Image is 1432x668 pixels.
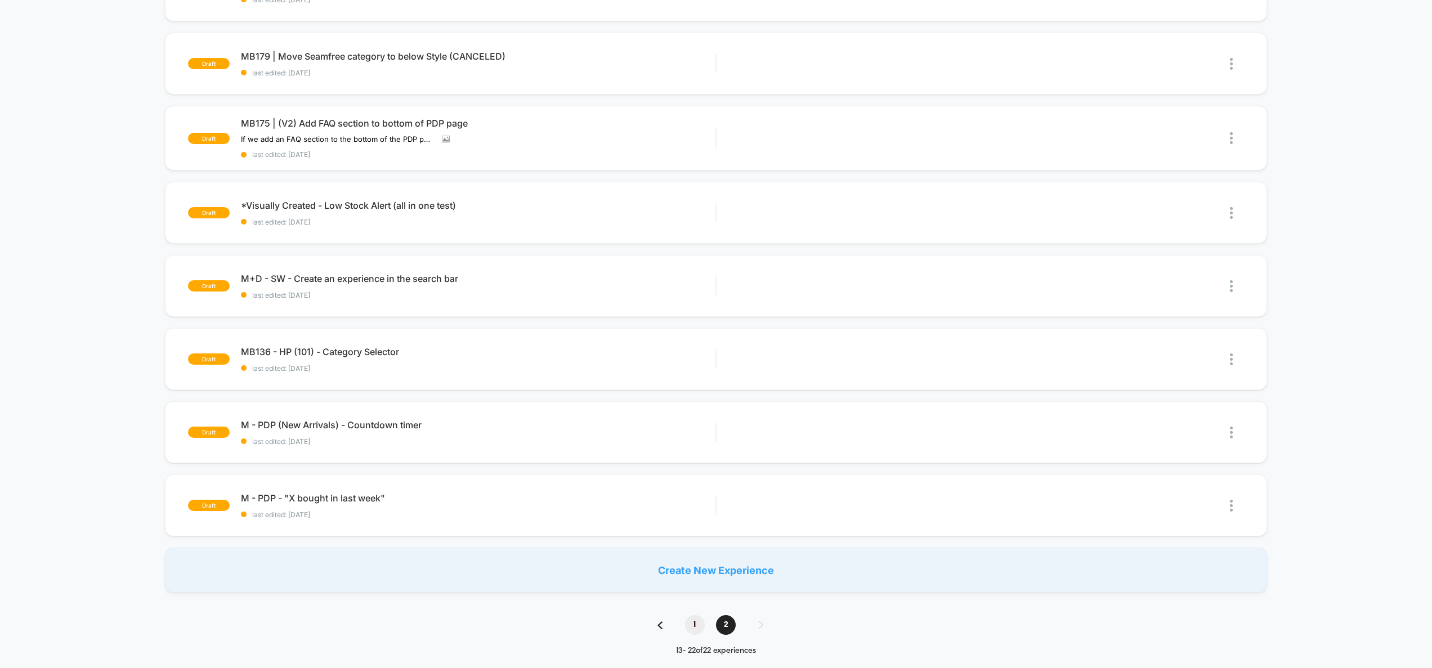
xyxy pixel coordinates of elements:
[241,118,716,129] span: MB175 | (V2) Add FAQ section to bottom of PDP page
[1230,207,1233,219] img: close
[241,135,433,144] span: If we add an FAQ section to the bottom of the PDP pages it will help consumers better learn about...
[716,615,736,635] span: 2
[1230,132,1233,144] img: close
[188,280,230,292] span: draft
[241,218,716,226] span: last edited: [DATE]
[241,346,716,357] span: MB136 - HP (101) - Category Selector
[241,437,716,446] span: last edited: [DATE]
[241,492,716,504] span: M - PDP - "X bought in last week"
[165,548,1268,593] div: Create New Experience
[1230,280,1233,292] img: close
[241,69,716,77] span: last edited: [DATE]
[188,207,230,218] span: draft
[1230,427,1233,438] img: close
[241,291,716,299] span: last edited: [DATE]
[1230,353,1233,365] img: close
[1230,58,1233,70] img: close
[188,58,230,69] span: draft
[241,419,716,431] span: M - PDP (New Arrivals) - Countdown timer
[646,646,786,656] div: 13 - 22 of 22 experiences
[241,510,716,519] span: last edited: [DATE]
[241,51,716,62] span: MB179 | Move Seamfree category to below Style (CANCELED)
[241,364,716,373] span: last edited: [DATE]
[657,621,663,629] img: pagination back
[241,200,716,211] span: *Visually Created - Low Stock Alert (all in one test)
[241,273,716,284] span: M+D - SW - Create an experience in the search bar
[188,500,230,511] span: draft
[241,150,716,159] span: last edited: [DATE]
[1230,500,1233,512] img: close
[188,353,230,365] span: draft
[188,133,230,144] span: draft
[188,427,230,438] span: draft
[685,615,705,635] span: 1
